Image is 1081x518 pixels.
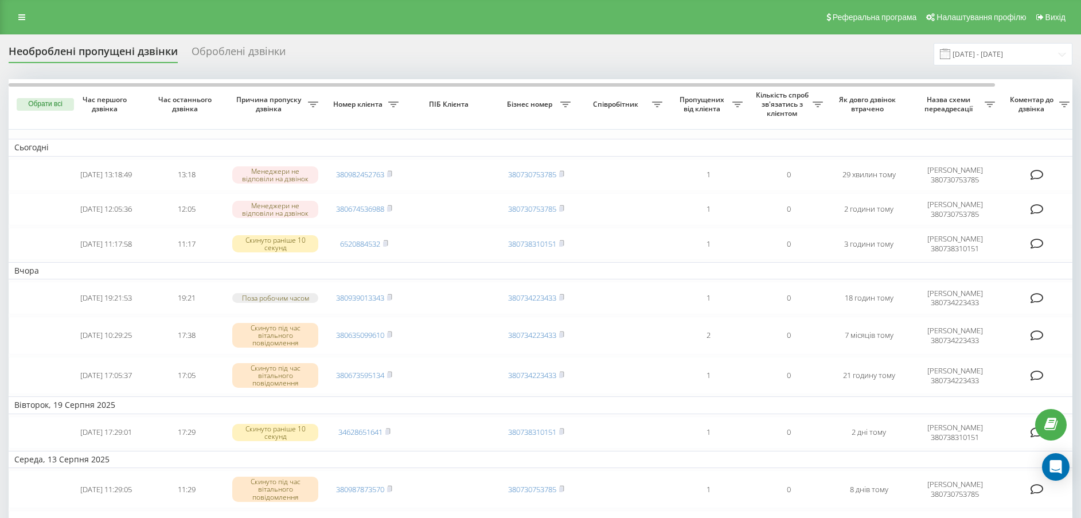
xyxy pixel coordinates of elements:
[833,13,917,22] span: Реферальна програма
[66,416,146,449] td: [DATE] 17:29:01
[146,193,227,225] td: 12:05
[508,239,556,249] a: 380738310151
[232,95,308,113] span: Причина пропуску дзвінка
[146,282,227,314] td: 19:21
[668,159,748,191] td: 1
[155,95,217,113] span: Час останнього дзвінка
[909,159,1001,191] td: [PERSON_NAME] 380730753785
[336,484,384,494] a: 380987873570
[414,100,486,109] span: ПІБ Клієнта
[508,484,556,494] a: 380730753785
[338,427,383,437] a: 34628651641
[748,416,829,449] td: 0
[748,282,829,314] td: 0
[909,416,1001,449] td: [PERSON_NAME] 380738310151
[508,330,556,340] a: 380734223433
[668,282,748,314] td: 1
[1006,95,1059,113] span: Коментар до дзвінка
[232,293,318,303] div: Поза робочим часом
[17,98,74,111] button: Обрати всі
[668,470,748,508] td: 1
[668,193,748,225] td: 1
[336,370,384,380] a: 380673595134
[336,293,384,303] a: 380939013343
[909,193,1001,225] td: [PERSON_NAME] 380730753785
[838,95,900,113] span: Як довго дзвінок втрачено
[829,193,909,225] td: 2 години тому
[754,91,813,118] span: Кількість спроб зв'язатись з клієнтом
[748,357,829,395] td: 0
[508,204,556,214] a: 380730753785
[66,282,146,314] td: [DATE] 19:21:53
[748,470,829,508] td: 0
[66,193,146,225] td: [DATE] 12:05:36
[668,416,748,449] td: 1
[829,282,909,314] td: 18 годин тому
[748,228,829,260] td: 0
[146,228,227,260] td: 11:17
[909,317,1001,355] td: [PERSON_NAME] 380734223433
[1042,453,1070,481] div: Open Intercom Messenger
[674,95,732,113] span: Пропущених від клієнта
[582,100,652,109] span: Співробітник
[508,370,556,380] a: 380734223433
[66,159,146,191] td: [DATE] 13:18:49
[9,45,178,63] div: Необроблені пропущені дзвінки
[146,416,227,449] td: 17:29
[508,293,556,303] a: 380734223433
[336,330,384,340] a: 380635099610
[146,470,227,508] td: 11:29
[232,363,318,388] div: Скинуто під час вітального повідомлення
[232,201,318,218] div: Менеджери не відповіли на дзвінок
[829,470,909,508] td: 8 днів тому
[146,317,227,355] td: 17:38
[232,323,318,348] div: Скинуто під час вітального повідомлення
[146,357,227,395] td: 17:05
[66,357,146,395] td: [DATE] 17:05:37
[192,45,286,63] div: Оброблені дзвінки
[829,159,909,191] td: 29 хвилин тому
[829,317,909,355] td: 7 місяців тому
[1045,13,1066,22] span: Вихід
[748,159,829,191] td: 0
[336,204,384,214] a: 380674536988
[668,317,748,355] td: 2
[508,427,556,437] a: 380738310151
[748,193,829,225] td: 0
[66,228,146,260] td: [DATE] 11:17:58
[336,169,384,180] a: 380982452763
[909,228,1001,260] td: [PERSON_NAME] 380738310151
[668,228,748,260] td: 1
[829,228,909,260] td: 3 години тому
[915,95,985,113] span: Назва схеми переадресації
[146,159,227,191] td: 13:18
[502,100,560,109] span: Бізнес номер
[232,235,318,252] div: Скинуто раніше 10 секунд
[330,100,388,109] span: Номер клієнта
[508,169,556,180] a: 380730753785
[232,424,318,441] div: Скинуто раніше 10 секунд
[909,282,1001,314] td: [PERSON_NAME] 380734223433
[936,13,1026,22] span: Налаштування профілю
[748,317,829,355] td: 0
[75,95,137,113] span: Час першого дзвінка
[232,166,318,184] div: Менеджери не відповіли на дзвінок
[340,239,380,249] a: 6520884532
[66,317,146,355] td: [DATE] 10:29:25
[232,477,318,502] div: Скинуто під час вітального повідомлення
[909,357,1001,395] td: [PERSON_NAME] 380734223433
[668,357,748,395] td: 1
[829,357,909,395] td: 21 годину тому
[909,470,1001,508] td: [PERSON_NAME] 380730753785
[66,470,146,508] td: [DATE] 11:29:05
[829,416,909,449] td: 2 дні тому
